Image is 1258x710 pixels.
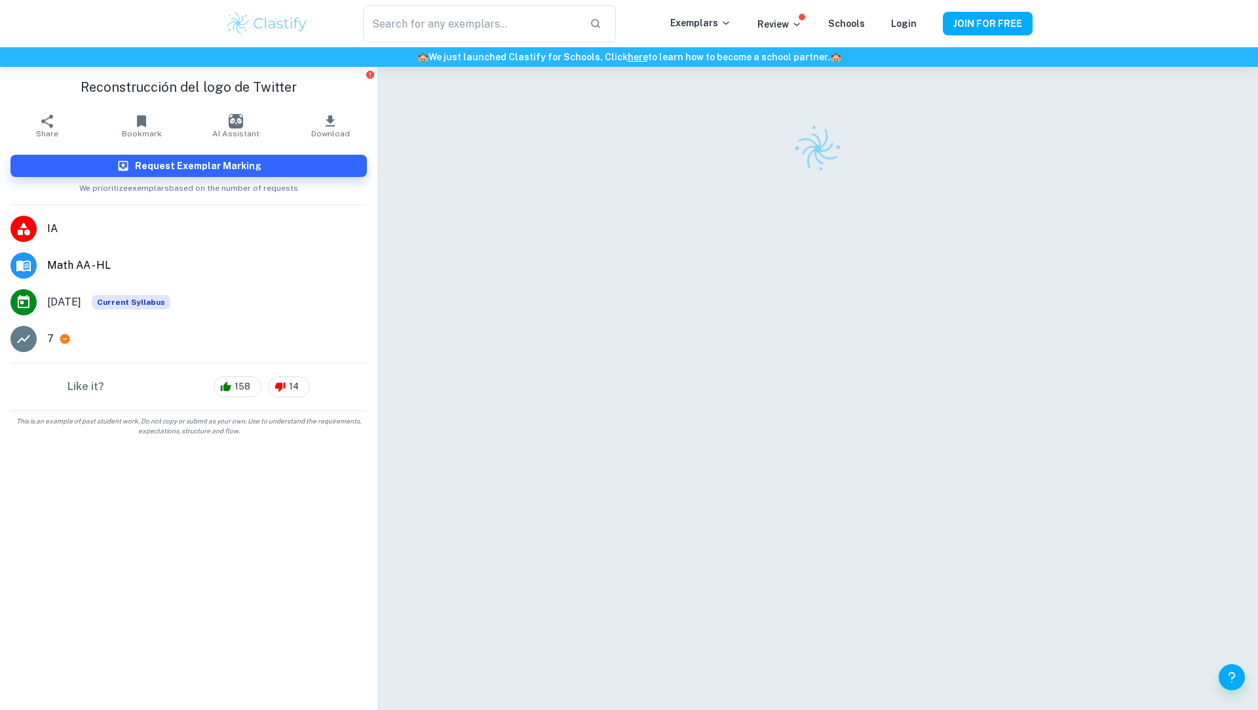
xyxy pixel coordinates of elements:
span: AI Assistant [212,129,259,138]
button: Help and Feedback [1219,664,1245,690]
a: Schools [828,18,865,29]
span: 🏫 [417,52,429,62]
img: Clastify logo [786,117,850,181]
input: Search for any exemplars... [363,5,579,42]
a: Login [891,18,917,29]
span: 14 [282,380,306,393]
p: Review [757,17,802,31]
button: JOIN FOR FREE [943,12,1033,35]
p: 7 [47,331,54,347]
img: Clastify logo [225,10,309,37]
img: AI Assistant [229,114,243,128]
button: AI Assistant [189,108,283,144]
p: Exemplars [670,16,731,30]
div: 158 [214,376,261,397]
a: here [628,52,648,62]
div: 14 [268,376,310,397]
span: Bookmark [122,129,162,138]
h6: Like it? [67,379,104,395]
span: [DATE] [47,294,81,310]
span: IA [47,221,367,237]
h1: Reconstrucción del logo de Twitter [10,77,367,97]
span: Math AA - HL [47,258,367,273]
span: Current Syllabus [92,295,170,309]
span: We prioritize exemplars based on the number of requests [79,177,298,194]
button: Bookmark [94,108,189,144]
span: Download [311,129,350,138]
span: Share [36,129,58,138]
div: This exemplar is based on the current syllabus. Feel free to refer to it for inspiration/ideas wh... [92,295,170,309]
h6: We just launched Clastify for Schools. Click to learn how to become a school partner. [3,50,1255,64]
span: 158 [227,380,257,393]
span: This is an example of past student work. Do not copy or submit as your own. Use to understand the... [5,416,372,436]
button: Report issue [365,69,375,79]
button: Request Exemplar Marking [10,155,367,177]
button: Download [283,108,377,144]
span: 🏫 [830,52,841,62]
h6: Request Exemplar Marking [135,159,261,173]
